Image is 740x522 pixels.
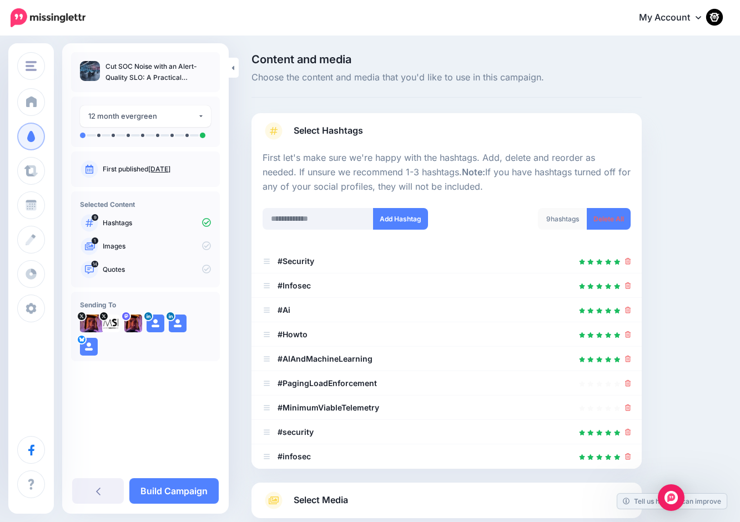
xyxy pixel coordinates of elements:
div: Open Intercom Messenger [658,484,684,511]
img: user_default_image.png [147,315,164,332]
img: 83642e166c72f455-88614.jpg [124,315,142,332]
img: menu.png [26,61,37,71]
p: Quotes [103,265,211,275]
span: Choose the content and media that you'd like to use in this campaign. [251,70,642,85]
b: #Ai [278,305,290,315]
b: #Howto [278,330,308,339]
img: MSITwitterava-19631.jpg [102,315,120,332]
p: Images [103,241,211,251]
div: hashtags [538,208,587,230]
p: Hashtags [103,218,211,228]
a: Delete All [587,208,631,230]
b: #security [278,427,314,437]
p: Cut SOC Noise with an Alert-Quality SLO: A Practical Playbook for Security Teams [105,61,211,83]
span: 14 [92,261,99,267]
b: #Security [278,256,314,266]
h4: Selected Content [80,200,211,209]
a: Select Hashtags [263,122,631,151]
a: Tell us how we can improve [617,494,727,509]
span: 1 [92,237,98,244]
b: #Infosec [278,281,311,290]
span: 9 [546,215,551,223]
b: #PagingLoadEnforcement [278,378,377,388]
a: [DATE] [148,165,170,173]
p: First let's make sure we're happy with the hashtags. Add, delete and reorder as needed. If unsure... [263,151,631,194]
span: Select Media [294,493,348,508]
a: My Account [628,4,723,32]
div: Select Hashtags [263,151,631,469]
img: f99e7e206b3e6e1e95977b95906ea6c9_thumb.jpg [80,61,100,81]
span: Select Hashtags [294,123,363,138]
a: Select Media [263,491,631,509]
button: Add Hashtag [373,208,428,230]
img: user_default_image.png [80,338,98,356]
p: First published [103,164,211,174]
h4: Sending To [80,301,211,309]
img: Missinglettr [11,8,85,27]
span: 9 [92,214,98,221]
button: 12 month evergreen [80,105,211,127]
div: 12 month evergreen [88,110,198,123]
b: #MinimumViableTelemetry [278,403,379,412]
b: #AIAndMachineLearning [278,354,372,363]
b: Note: [462,166,485,178]
img: BHFunHouse-19603.jpg [80,315,104,332]
img: user_default_image.png [169,315,187,332]
span: Content and media [251,54,642,65]
b: #infosec [278,452,311,461]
